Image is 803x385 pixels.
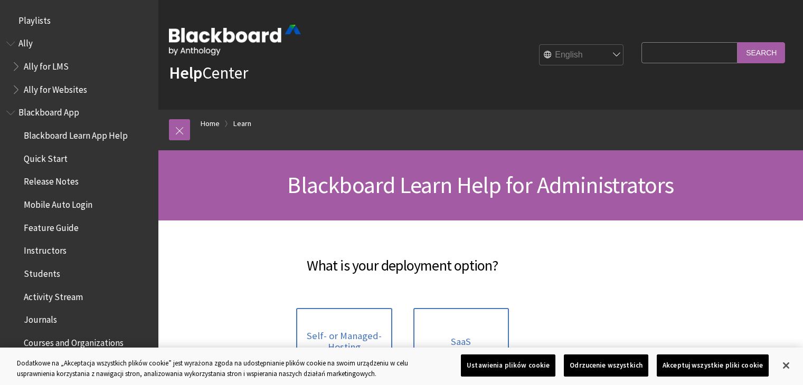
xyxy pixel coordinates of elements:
[461,354,555,377] button: Ustawienia plików cookie
[738,42,785,63] input: Search
[663,361,763,370] font: Akceptuj wszystkie pliki cookie
[24,127,128,141] span: Blackboard Learn App Help
[24,219,79,233] span: Feature Guide
[24,288,83,302] span: Activity Stream
[296,308,392,375] a: Self- or Managed-Hosting
[24,242,67,256] span: Instructors
[467,361,550,370] font: Ustawienia plików cookie
[287,170,674,199] span: Blackboard Learn Help for Administrators
[169,25,301,55] img: Blackboard by Anthology
[18,35,33,49] span: Ally
[24,196,92,210] span: Mobile Auto Login
[303,330,385,353] span: Self- or Managed-Hosting
[6,35,152,99] nav: Book outline for Anthology Ally Help
[24,150,68,164] span: Quick Start
[24,334,124,348] span: Courses and Organizations
[201,117,220,130] a: Home
[24,311,57,325] span: Journals
[24,81,87,95] span: Ally for Websites
[774,354,798,377] button: Zamknięcie
[169,62,248,83] a: HelpCenter
[6,12,152,30] nav: Book outline for Playlists
[564,354,648,377] button: Odrzucenie wszystkich
[24,57,69,72] span: Ally for LMS
[17,359,408,378] font: Dodatkowe na „Akceptacja wszystkich plików cookie” jest wyrażona zgoda na udostępnianie plików co...
[18,12,51,26] span: Playlists
[413,308,509,375] a: SaaS
[169,62,202,83] strong: Help
[24,265,60,279] span: Students
[540,45,624,66] select: Site Language Selector
[233,117,251,130] a: Learn
[657,354,769,377] button: Akceptuj wszystkie pliki cookie
[570,361,643,370] font: Odrzucenie wszystkich
[169,242,636,276] h2: What is your deployment option?
[451,336,471,348] span: SaaS
[18,104,79,118] span: Blackboard App
[24,173,79,187] span: Release Notes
